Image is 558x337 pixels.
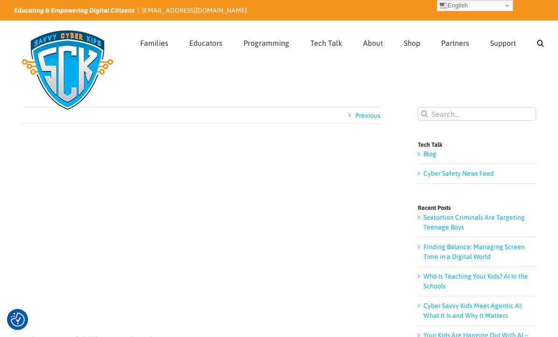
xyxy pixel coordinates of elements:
[490,21,516,62] a: Support
[441,21,469,62] a: Partners
[418,142,536,148] h4: Tech Talk
[423,243,525,260] a: Finding Balance: Managing Screen Time in a Digital World
[404,39,420,47] span: Shop
[140,39,168,47] span: Families
[189,21,222,62] a: Educators
[22,152,284,299] iframe: YouTube video player
[14,7,135,14] i: Educating & Empowering Digital Citizens
[490,39,516,47] span: Support
[423,302,522,319] a: Cyber Savvy Kids Meet Agentic AI: What It Is and Why It Matters
[423,170,494,177] a: Cyber Safety News Feed
[140,21,544,62] nav: Main Menu
[243,21,289,62] a: Programming
[363,39,383,47] span: About
[14,23,121,117] img: Savvy Cyber Kids Logo
[355,108,380,123] a: Previous
[310,39,342,47] span: Tech Talk
[418,107,536,121] input: Search...
[11,313,25,327] button: Consent Preferences
[418,107,431,121] input: Search
[142,7,247,14] a: [EMAIL_ADDRESS][DOMAIN_NAME]
[537,21,544,62] a: Search
[189,39,222,47] span: Educators
[11,313,25,327] img: Revisit consent button
[418,205,536,211] h4: Recent Posts
[423,214,525,231] a: Sextortion Criminals Are Targeting Teenage Boys
[310,21,342,62] a: Tech Talk
[423,150,436,158] a: Blog
[440,2,447,9] img: en
[243,39,289,47] span: Programming
[363,21,383,62] a: About
[140,21,168,62] a: Families
[404,21,420,62] a: Shop
[441,39,469,47] span: Partners
[423,272,528,290] a: Who Is Teaching Your Kids? AI In the Schools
